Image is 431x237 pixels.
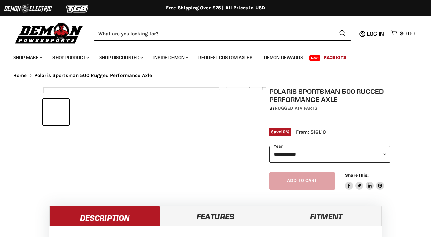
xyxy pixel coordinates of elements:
[269,105,390,112] div: by
[183,99,209,125] button: Polaris Sportsman 500 Rugged Performance Axle thumbnail
[71,99,97,125] button: Polaris Sportsman 500 Rugged Performance Axle thumbnail
[222,83,259,88] span: Click to expand
[271,206,382,226] a: Fitment
[296,129,326,135] span: From: $161.10
[345,172,384,190] aside: Share this:
[53,2,102,15] img: TGB Logo 2
[319,51,351,64] a: Race Kits
[367,30,384,37] span: Log in
[43,99,69,125] button: Polaris Sportsman 500 Rugged Performance Axle thumbnail
[193,51,258,64] a: Request Custom Axles
[155,99,181,125] button: Polaris Sportsman 500 Rugged Performance Axle thumbnail
[3,2,53,15] img: Demon Electric Logo 2
[94,26,334,41] input: Search
[13,21,85,45] img: Demon Powersports
[160,206,271,226] a: Features
[269,146,390,162] select: year
[94,26,351,41] form: Product
[49,206,160,226] a: Description
[47,51,93,64] a: Shop Product
[364,31,388,37] a: Log in
[148,51,192,64] a: Inside Demon
[99,99,125,125] button: Polaris Sportsman 500 Rugged Performance Axle thumbnail
[309,55,321,61] span: New!
[8,51,46,64] a: Shop Make
[400,30,415,37] span: $0.00
[388,29,418,38] a: $0.00
[13,73,27,78] a: Home
[94,51,147,64] a: Shop Discounted
[259,51,308,64] a: Demon Rewards
[275,105,317,111] a: Rugged ATV Parts
[281,129,286,134] span: 10
[8,48,413,64] ul: Main menu
[34,73,152,78] span: Polaris Sportsman 500 Rugged Performance Axle
[127,99,153,125] button: Polaris Sportsman 500 Rugged Performance Axle thumbnail
[269,87,390,104] h1: Polaris Sportsman 500 Rugged Performance Axle
[345,173,369,178] span: Share this:
[269,128,291,136] span: Save %
[334,26,351,41] button: Search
